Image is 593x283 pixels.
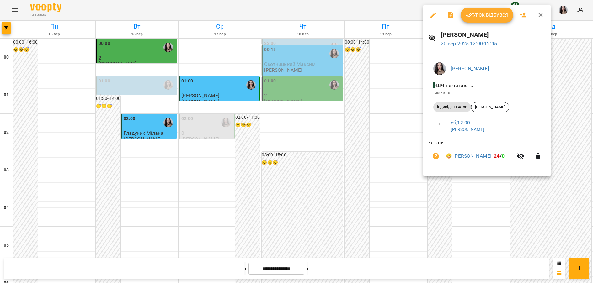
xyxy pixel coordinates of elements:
[502,153,505,159] span: 0
[451,127,484,132] a: [PERSON_NAME]
[471,102,509,112] div: [PERSON_NAME]
[451,66,489,71] a: [PERSON_NAME]
[451,120,470,126] a: сб , 12:00
[433,104,471,110] span: індивід шч 45 хв
[428,139,546,169] ul: Клієнти
[494,153,505,159] b: /
[446,152,491,160] a: 😀 [PERSON_NAME]
[471,104,509,110] span: [PERSON_NAME]
[494,153,500,159] span: 24
[441,30,546,40] h6: [PERSON_NAME]
[433,89,541,96] p: Кімната
[466,11,508,19] span: Урок відбувся
[433,62,446,75] img: 23d2127efeede578f11da5c146792859.jpg
[433,82,474,88] span: - ШЧ не читають
[461,8,513,23] button: Урок відбувся
[441,40,497,46] a: 20 вер 2025 12:00-12:45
